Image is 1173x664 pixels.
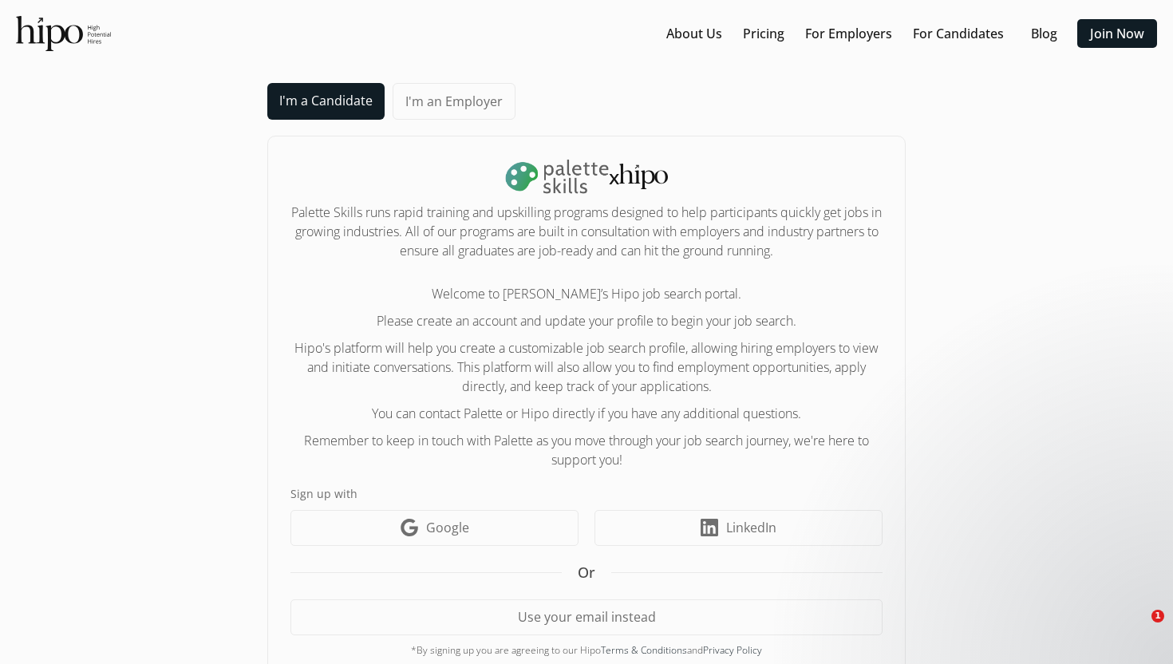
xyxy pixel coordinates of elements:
[290,338,883,396] p: Hipo's platform will help you create a customizable job search profile, allowing hiring employers...
[1018,19,1069,48] button: Blog
[666,24,722,43] a: About Us
[290,485,883,502] label: Sign up with
[619,164,668,189] img: svg+xml,%3c
[906,19,1010,48] button: For Candidates
[1031,24,1057,43] a: Blog
[290,284,883,303] p: Welcome to [PERSON_NAME]’s Hipo job search portal.
[805,24,892,43] a: For Employers
[703,643,762,657] a: Privacy Policy
[426,518,469,537] span: Google
[594,510,883,546] a: LinkedIn
[505,159,609,195] img: palette-logo-DLm18L25.png
[290,203,883,260] h2: Palette Skills runs rapid training and upskilling programs designed to help participants quickly ...
[290,431,883,469] p: Remember to keep in touch with Palette as you move through your job search journey, we're here to...
[1119,610,1157,648] iframe: Intercom live chat
[290,643,883,658] div: *By signing up you are agreeing to our Hipo and
[393,83,515,120] a: I'm an Employer
[799,19,899,48] button: For Employers
[16,16,111,51] img: official-logo
[660,19,729,48] button: About Us
[290,599,883,635] button: Use your email instead
[601,643,687,657] a: Terms & Conditions
[290,510,579,546] a: Google
[1090,24,1144,43] a: Join Now
[726,518,776,537] span: LinkedIn
[737,19,791,48] button: Pricing
[290,159,883,195] h1: x
[290,311,883,330] p: Please create an account and update your profile to begin your job search.
[290,404,883,423] p: You can contact Palette or Hipo directly if you have any additional questions.
[1077,19,1157,48] button: Join Now
[1151,610,1164,622] span: 1
[743,24,784,43] a: Pricing
[578,562,595,583] span: Or
[913,24,1004,43] a: For Candidates
[267,83,385,120] a: I'm a Candidate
